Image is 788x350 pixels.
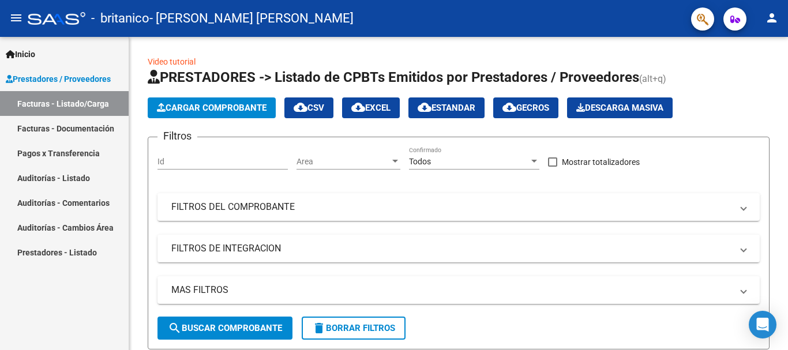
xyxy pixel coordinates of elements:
mat-icon: cloud_download [418,100,431,114]
button: Estandar [408,97,485,118]
mat-icon: cloud_download [351,100,365,114]
span: Descarga Masiva [576,103,663,113]
span: (alt+q) [639,73,666,84]
mat-icon: person [765,11,779,25]
mat-icon: search [168,321,182,335]
mat-expansion-panel-header: FILTROS DE INTEGRACION [157,235,760,262]
mat-icon: delete [312,321,326,335]
span: Estandar [418,103,475,113]
span: Todos [409,157,431,166]
div: Open Intercom Messenger [749,311,776,338]
button: Borrar Filtros [302,317,406,340]
mat-icon: cloud_download [294,100,307,114]
mat-panel-title: FILTROS DEL COMPROBANTE [171,201,732,213]
span: Cargar Comprobante [157,103,267,113]
span: Inicio [6,48,35,61]
mat-panel-title: MAS FILTROS [171,284,732,296]
span: Borrar Filtros [312,323,395,333]
mat-panel-title: FILTROS DE INTEGRACION [171,242,732,255]
button: Buscar Comprobante [157,317,292,340]
span: - [PERSON_NAME] [PERSON_NAME] [149,6,354,31]
mat-expansion-panel-header: FILTROS DEL COMPROBANTE [157,193,760,221]
span: Prestadores / Proveedores [6,73,111,85]
span: Mostrar totalizadores [562,155,640,169]
button: Cargar Comprobante [148,97,276,118]
a: Video tutorial [148,57,196,66]
button: Gecros [493,97,558,118]
mat-icon: cloud_download [502,100,516,114]
span: Area [297,157,390,167]
span: Buscar Comprobante [168,323,282,333]
app-download-masive: Descarga masiva de comprobantes (adjuntos) [567,97,673,118]
button: Descarga Masiva [567,97,673,118]
span: - britanico [91,6,149,31]
span: Gecros [502,103,549,113]
span: PRESTADORES -> Listado de CPBTs Emitidos por Prestadores / Proveedores [148,69,639,85]
mat-icon: menu [9,11,23,25]
span: CSV [294,103,324,113]
button: CSV [284,97,333,118]
span: EXCEL [351,103,391,113]
mat-expansion-panel-header: MAS FILTROS [157,276,760,304]
button: EXCEL [342,97,400,118]
h3: Filtros [157,128,197,144]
